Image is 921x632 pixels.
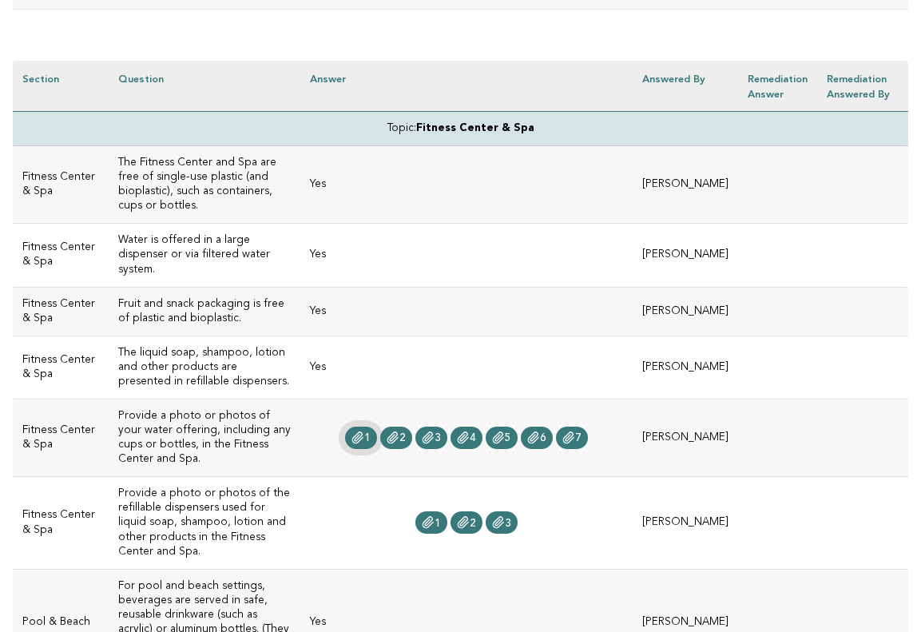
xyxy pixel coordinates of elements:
span: 2 [399,432,406,443]
span: 7 [575,432,582,443]
td: [PERSON_NAME] [633,399,738,477]
td: [PERSON_NAME] [633,224,738,287]
a: 6 [521,427,553,449]
h3: The Fitness Center and Spa are free of single-use plastic (and bioplastic), such as containers, c... [118,156,291,213]
th: Answer [300,61,633,112]
a: 7 [556,427,588,449]
th: Remediation Answered by [817,61,908,112]
th: Answered by [633,61,738,112]
td: Yes [300,224,633,287]
td: Fitness Center & Spa [13,224,109,287]
h3: The liquid soap, shampoo, lotion and other products are presented in refillable dispensers. [118,346,291,389]
a: 2 [451,511,482,534]
a: 3 [486,511,518,534]
span: 2 [470,518,476,529]
td: Fitness Center & Spa [13,287,109,336]
th: Remediation Answer [738,61,817,112]
strong: Fitness Center & Spa [416,123,534,133]
h3: Provide a photo or photos of your water offering, including any cups or bottles, in the Fitness C... [118,409,291,467]
td: Yes [300,287,633,336]
th: Section [13,61,109,112]
span: 3 [505,518,511,529]
h3: Provide a photo or photos of the refillable dispensers used for liquid soap, shampoo, lotion and ... [118,487,291,558]
a: 3 [415,427,447,449]
a: 1 [345,427,377,449]
td: [PERSON_NAME] [633,477,738,569]
a: 4 [451,427,482,449]
span: 5 [505,432,511,443]
a: 2 [380,427,412,449]
td: [PERSON_NAME] [633,146,738,224]
th: Question [109,61,300,112]
span: 1 [435,518,441,529]
td: Fitness Center & Spa [13,399,109,477]
a: 1 [415,511,447,534]
td: [PERSON_NAME] [633,336,738,399]
h3: Fruit and snack packaging is free of plastic and bioplastic. [118,297,291,326]
span: 3 [435,432,441,443]
span: 6 [540,432,546,443]
h3: Water is offered in a large dispenser or via filtered water system. [118,233,291,276]
a: 5 [486,427,518,449]
span: 4 [470,432,476,443]
td: Fitness Center & Spa [13,477,109,569]
span: 1 [364,432,371,443]
td: Yes [300,146,633,224]
td: [PERSON_NAME] [633,287,738,336]
td: Topic: [13,111,908,145]
td: Fitness Center & Spa [13,146,109,224]
td: Fitness Center & Spa [13,336,109,399]
td: Yes [300,336,633,399]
